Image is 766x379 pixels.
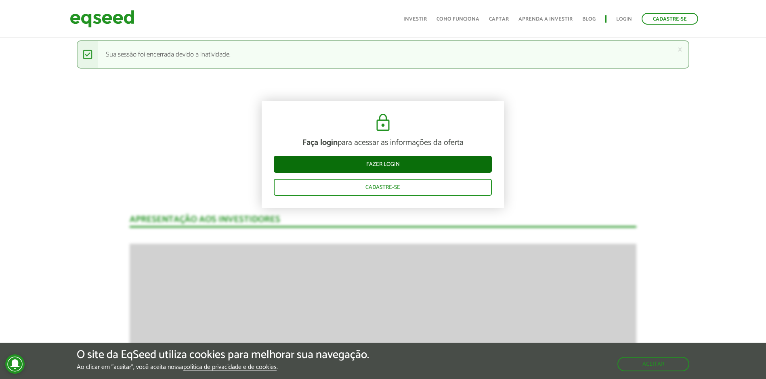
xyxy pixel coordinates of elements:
[642,13,698,25] a: Cadastre-se
[77,349,369,361] h5: O site da EqSeed utiliza cookies para melhorar sua navegação.
[274,138,492,148] p: para acessar as informações da oferta
[403,17,427,22] a: Investir
[373,113,393,132] img: cadeado.svg
[616,17,632,22] a: Login
[678,45,682,54] a: ×
[437,17,479,22] a: Como funciona
[183,364,277,371] a: política de privacidade e de cookies
[274,179,492,196] a: Cadastre-se
[70,8,134,29] img: EqSeed
[582,17,596,22] a: Blog
[518,17,573,22] a: Aprenda a investir
[302,136,338,149] strong: Faça login
[274,156,492,173] a: Fazer login
[489,17,509,22] a: Captar
[77,363,369,371] p: Ao clicar em "aceitar", você aceita nossa .
[617,357,689,371] button: Aceitar
[77,40,690,69] div: Sua sessão foi encerrada devido a inatividade.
